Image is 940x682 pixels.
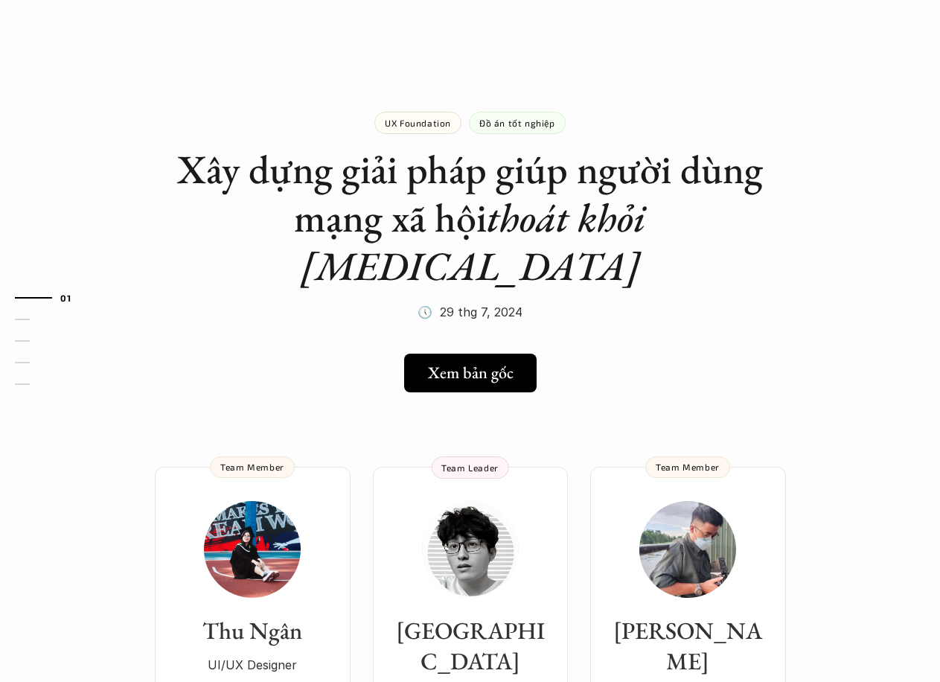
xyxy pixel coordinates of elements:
[428,363,514,383] h5: Xem bản gốc
[170,616,336,647] h3: Thu Ngân
[656,462,720,472] p: Team Member
[441,462,499,473] p: Team Leader
[170,654,336,676] p: UI/UX Designer
[220,462,284,472] p: Team Member
[60,293,71,303] strong: 01
[15,289,86,307] a: 01
[418,301,522,323] p: 🕔 29 thg 7, 2024
[385,118,451,128] p: UX Foundation
[301,191,656,292] em: thoát khỏi [MEDICAL_DATA]
[479,118,555,128] p: Đồ án tốt nghiệp
[173,145,768,290] h1: Xây dựng giải pháp giúp người dùng mạng xã hội
[404,354,537,392] a: Xem bản gốc
[605,616,771,678] h3: [PERSON_NAME]
[388,616,553,678] h3: [GEOGRAPHIC_DATA]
